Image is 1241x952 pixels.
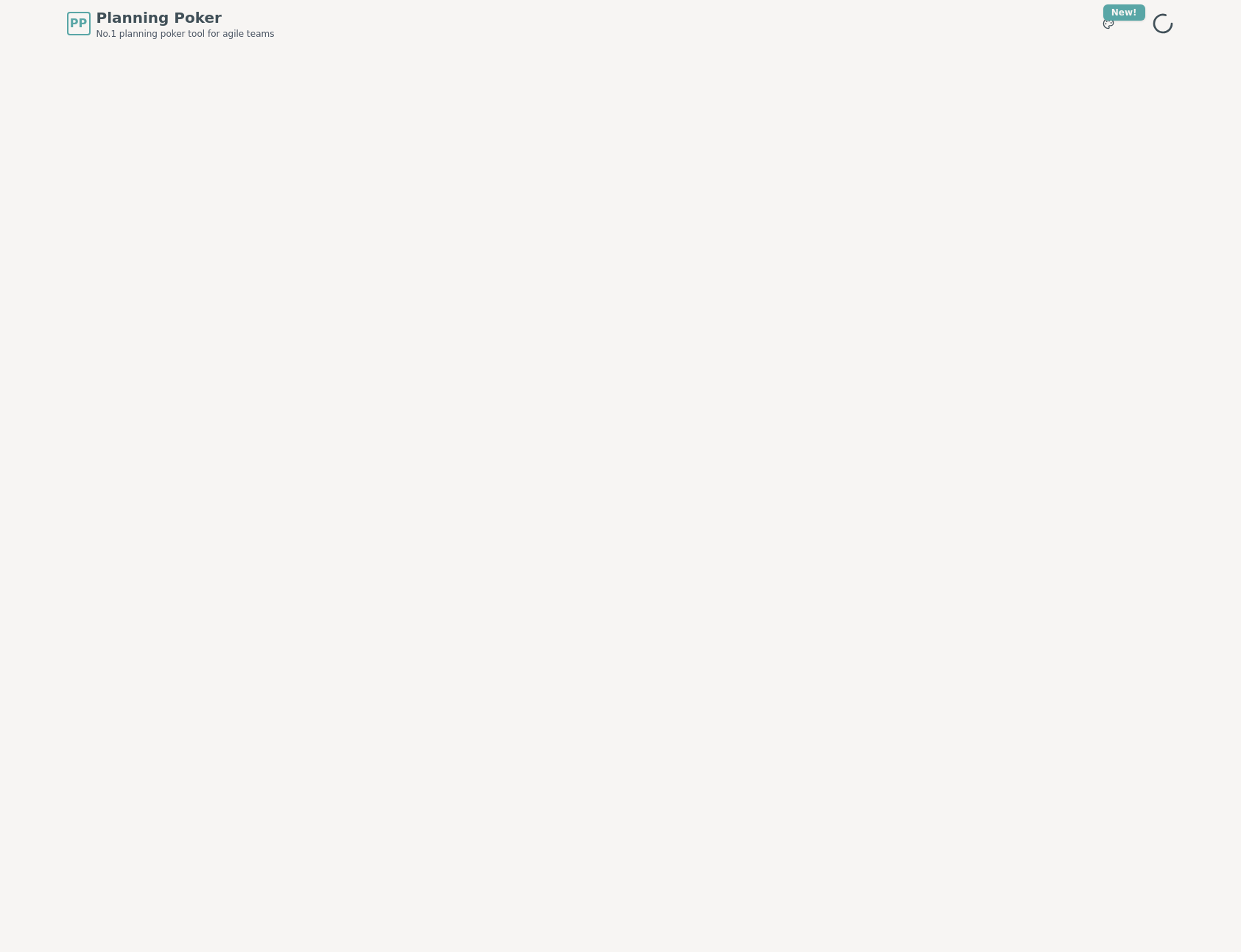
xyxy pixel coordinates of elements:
span: PP [70,15,87,32]
span: Planning Poker [96,7,275,28]
a: PPPlanning PokerNo.1 planning poker tool for agile teams [67,7,275,40]
div: New! [1103,4,1145,21]
button: New! [1095,10,1122,37]
span: No.1 planning poker tool for agile teams [96,28,275,40]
